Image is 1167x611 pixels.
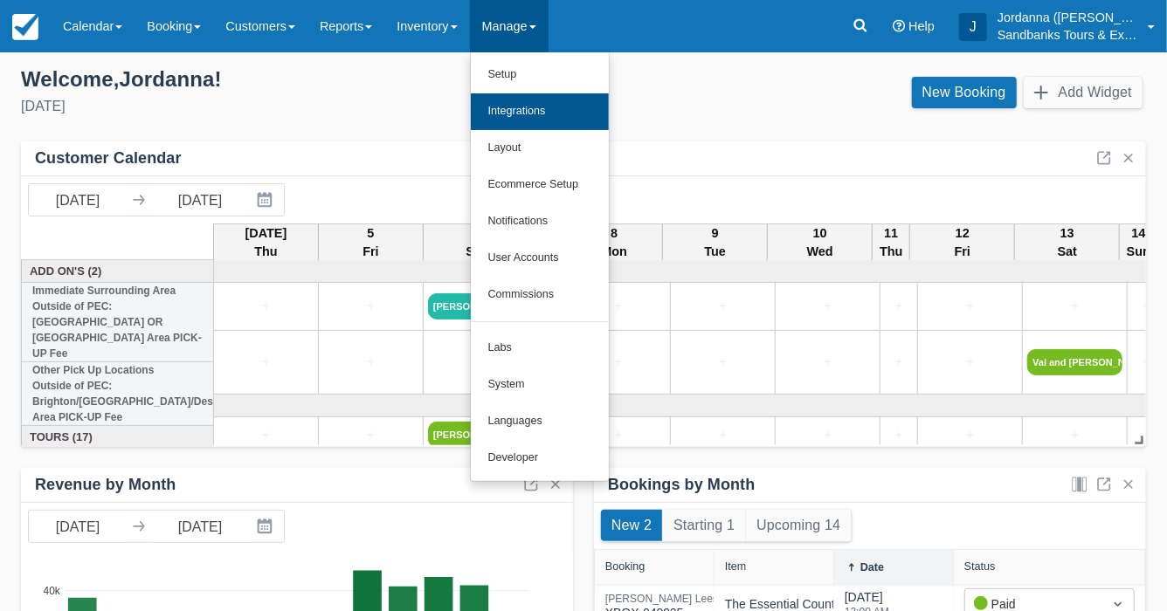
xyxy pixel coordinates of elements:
a: System [471,367,609,403]
p: Jordanna ([PERSON_NAME].[PERSON_NAME]) [998,9,1137,26]
a: + [885,353,913,372]
button: Starting 1 [663,510,745,541]
span: Help [908,19,935,33]
a: + [570,353,666,372]
a: + [218,426,314,445]
a: + [675,353,770,372]
a: + [780,426,875,445]
th: 9 Tue [663,223,768,262]
a: [PERSON_NAME] [428,293,523,319]
input: End Date [151,511,249,542]
div: [PERSON_NAME] Lees [605,594,718,604]
div: Customer Calendar [35,148,182,168]
a: + [1132,297,1160,316]
a: + [428,353,523,372]
div: Bookings by Month [608,475,756,495]
a: + [1132,353,1160,372]
th: 13 Sat [1015,223,1120,262]
div: Revenue by Month [35,475,176,495]
a: Notifications [471,203,609,240]
a: + [922,426,1018,445]
a: + [218,297,314,316]
button: Interact with the calendar and add the check-in date for your trip. [249,511,284,542]
a: Layout [471,130,609,167]
th: 11 Thu [873,223,910,262]
div: Status [964,560,996,573]
button: Upcoming 14 [746,510,851,541]
a: [PERSON_NAME] LeesXBQX-040925 [605,601,718,608]
a: + [675,426,770,445]
a: + [885,297,913,316]
a: + [675,297,770,316]
a: User Accounts [471,240,609,277]
p: Sandbanks Tours & Experiences [998,26,1137,44]
a: + [323,426,418,445]
div: Date [860,561,884,573]
button: Interact with the calendar and add the check-in date for your trip. [249,184,284,216]
a: + [1132,426,1160,445]
a: + [1027,426,1122,445]
button: New 2 [601,510,662,541]
th: 12 Fri [910,223,1015,262]
a: Setup [471,57,609,93]
a: + [922,297,1018,316]
a: New Booking [912,77,1017,108]
ul: Manage [470,52,610,482]
th: [DATE] Thu [214,223,319,262]
a: + [780,297,875,316]
div: Booking [605,560,646,573]
th: 8 Mon [566,223,663,262]
a: + [323,353,418,372]
th: Immediate Surrounding Area Outside of PEC: [GEOGRAPHIC_DATA] OR [GEOGRAPHIC_DATA] Area PICK-UP Fee [22,283,214,362]
img: checkfront-main-nav-mini-logo.png [12,14,38,40]
i: Help [893,20,905,32]
th: Other Pick Up Locations Outside of PEC: Brighton/[GEOGRAPHIC_DATA]/Deseronto/[GEOGRAPHIC_DATA] Ar... [22,362,214,426]
button: Add Widget [1024,77,1143,108]
input: Start Date [29,511,127,542]
a: Languages [471,403,609,440]
a: + [570,297,666,316]
a: + [780,353,875,372]
a: Integrations [471,93,609,130]
div: Item [725,560,747,573]
a: + [570,426,666,445]
div: J [959,13,987,41]
th: 5 Fri [319,223,424,262]
a: + [218,353,314,372]
th: 10 Wed [768,223,873,262]
a: Ecommerce Setup [471,167,609,203]
div: [DATE] [21,96,570,117]
th: 6 Sat [424,223,528,262]
a: + [922,353,1018,372]
th: 14 Sun [1120,223,1157,262]
a: Commissions [471,277,609,313]
a: Val and [PERSON_NAME] [1027,349,1122,375]
input: End Date [151,184,249,216]
a: + [323,297,418,316]
a: Developer [471,440,609,477]
div: Welcome , Jordanna ! [21,66,570,93]
a: + [1027,297,1122,316]
a: Tours (17) [26,429,210,445]
input: Start Date [29,184,127,216]
a: Labs [471,330,609,367]
a: [PERSON_NAME][GEOGRAPHIC_DATA] (7) [428,422,523,448]
a: Add On's (2) [26,263,210,279]
a: + [885,426,913,445]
